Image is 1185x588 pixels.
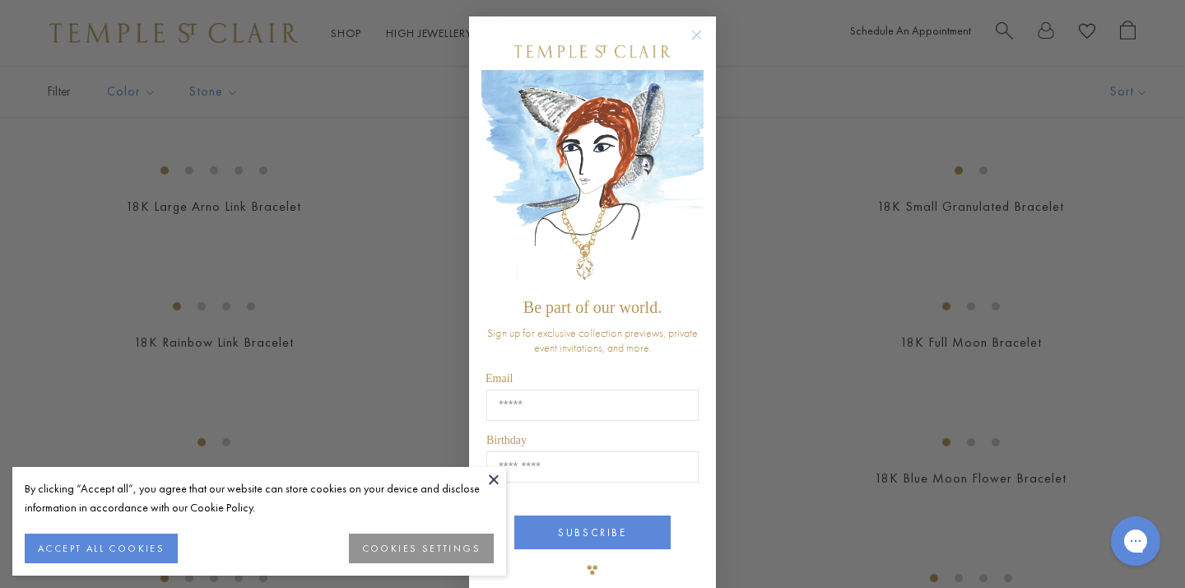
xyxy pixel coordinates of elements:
[25,534,178,563] button: ACCEPT ALL COOKIES
[349,534,494,563] button: COOKIES SETTINGS
[25,479,494,517] div: By clicking “Accept all”, you agree that our website can store cookies on your device and disclos...
[487,325,698,355] span: Sign up for exclusive collection previews, private event invitations, and more.
[481,70,704,290] img: c4a9eb12-d91a-4d4a-8ee0-386386f4f338.jpeg
[695,33,715,54] button: Close dialog
[1103,511,1169,572] iframe: Gorgias live chat messenger
[486,434,527,446] span: Birthday
[523,298,662,316] span: Be part of our world.
[514,45,671,58] img: Temple St. Clair
[486,372,513,385] span: Email
[576,553,609,586] img: TSC
[486,390,699,421] input: Email
[514,516,671,549] button: SUBSCRIBE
